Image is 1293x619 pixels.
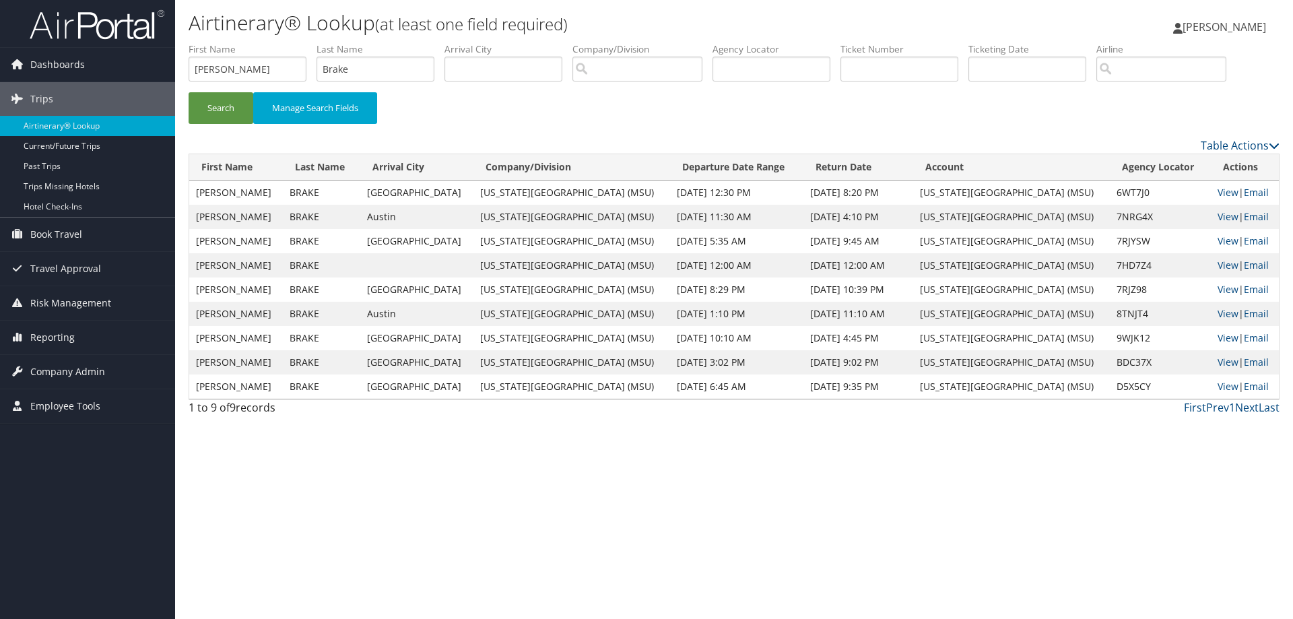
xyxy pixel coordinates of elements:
td: [US_STATE][GEOGRAPHIC_DATA] (MSU) [913,278,1110,302]
a: View [1218,210,1238,223]
label: Agency Locator [712,42,840,56]
td: [GEOGRAPHIC_DATA] [360,229,473,253]
label: Ticket Number [840,42,968,56]
a: Email [1244,331,1269,344]
td: [DATE] 8:29 PM [670,278,803,302]
td: [DATE] 4:10 PM [803,205,913,229]
button: Manage Search Fields [253,92,377,124]
a: Email [1244,380,1269,393]
label: Last Name [317,42,444,56]
td: BRAKE [283,181,361,205]
a: Email [1244,186,1269,199]
a: Table Actions [1201,138,1280,153]
span: Employee Tools [30,389,100,423]
td: [DATE] 4:45 PM [803,326,913,350]
td: | [1211,350,1279,374]
td: [PERSON_NAME] [189,278,283,302]
th: Last Name: activate to sort column ascending [283,154,361,181]
span: Book Travel [30,218,82,251]
button: Search [189,92,253,124]
label: Airline [1096,42,1236,56]
img: airportal-logo.png [30,9,164,40]
td: BRAKE [283,229,361,253]
td: BRAKE [283,278,361,302]
a: View [1218,283,1238,296]
a: View [1218,307,1238,320]
span: Travel Approval [30,252,101,286]
td: [DATE] 9:02 PM [803,350,913,374]
th: Account: activate to sort column ascending [913,154,1110,181]
td: | [1211,205,1279,229]
td: [US_STATE][GEOGRAPHIC_DATA] (MSU) [473,229,670,253]
span: Company Admin [30,355,105,389]
a: [PERSON_NAME] [1173,7,1280,47]
td: [GEOGRAPHIC_DATA] [360,350,473,374]
td: [DATE] 11:30 AM [670,205,803,229]
a: Email [1244,210,1269,223]
span: [PERSON_NAME] [1183,20,1266,34]
th: Arrival City: activate to sort column ascending [360,154,473,181]
td: D5X5CY [1110,374,1211,399]
label: Company/Division [572,42,712,56]
a: Last [1259,400,1280,415]
td: [DATE] 12:00 AM [803,253,913,278]
a: Email [1244,283,1269,296]
td: [US_STATE][GEOGRAPHIC_DATA] (MSU) [473,350,670,374]
td: 7NRG4X [1110,205,1211,229]
td: [GEOGRAPHIC_DATA] [360,374,473,399]
a: Email [1244,356,1269,368]
td: | [1211,253,1279,278]
th: Company/Division [473,154,670,181]
td: | [1211,278,1279,302]
td: [US_STATE][GEOGRAPHIC_DATA] (MSU) [473,181,670,205]
td: [DATE] 1:10 PM [670,302,803,326]
td: [DATE] 9:45 AM [803,229,913,253]
td: [US_STATE][GEOGRAPHIC_DATA] (MSU) [473,302,670,326]
td: BRAKE [283,253,361,278]
td: [US_STATE][GEOGRAPHIC_DATA] (MSU) [473,253,670,278]
td: [DATE] 8:20 PM [803,181,913,205]
td: 9WJK12 [1110,326,1211,350]
td: BRAKE [283,374,361,399]
td: [PERSON_NAME] [189,302,283,326]
h1: Airtinerary® Lookup [189,9,916,37]
span: Risk Management [30,286,111,320]
a: 1 [1229,400,1235,415]
td: BRAKE [283,302,361,326]
td: BRAKE [283,350,361,374]
td: [GEOGRAPHIC_DATA] [360,181,473,205]
a: View [1218,331,1238,344]
td: [US_STATE][GEOGRAPHIC_DATA] (MSU) [913,229,1110,253]
a: View [1218,234,1238,247]
span: 9 [230,400,236,415]
td: [PERSON_NAME] [189,205,283,229]
td: [US_STATE][GEOGRAPHIC_DATA] (MSU) [473,205,670,229]
td: [DATE] 12:00 AM [670,253,803,278]
td: [US_STATE][GEOGRAPHIC_DATA] (MSU) [473,278,670,302]
td: [US_STATE][GEOGRAPHIC_DATA] (MSU) [913,253,1110,278]
td: 8TNJT4 [1110,302,1211,326]
th: Agency Locator: activate to sort column ascending [1110,154,1211,181]
a: Email [1244,307,1269,320]
a: Prev [1206,400,1229,415]
td: | [1211,181,1279,205]
td: [US_STATE][GEOGRAPHIC_DATA] (MSU) [473,374,670,399]
td: [US_STATE][GEOGRAPHIC_DATA] (MSU) [913,302,1110,326]
td: [DATE] 10:10 AM [670,326,803,350]
td: [US_STATE][GEOGRAPHIC_DATA] (MSU) [473,326,670,350]
td: [DATE] 3:02 PM [670,350,803,374]
a: View [1218,259,1238,271]
td: 7RJYSW [1110,229,1211,253]
td: | [1211,302,1279,326]
a: Next [1235,400,1259,415]
td: 7HD7Z4 [1110,253,1211,278]
label: Arrival City [444,42,572,56]
td: | [1211,326,1279,350]
th: Departure Date Range: activate to sort column ascending [670,154,803,181]
th: Return Date: activate to sort column descending [803,154,913,181]
td: Austin [360,302,473,326]
td: | [1211,229,1279,253]
td: [GEOGRAPHIC_DATA] [360,278,473,302]
td: [DATE] 9:35 PM [803,374,913,399]
td: [PERSON_NAME] [189,253,283,278]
